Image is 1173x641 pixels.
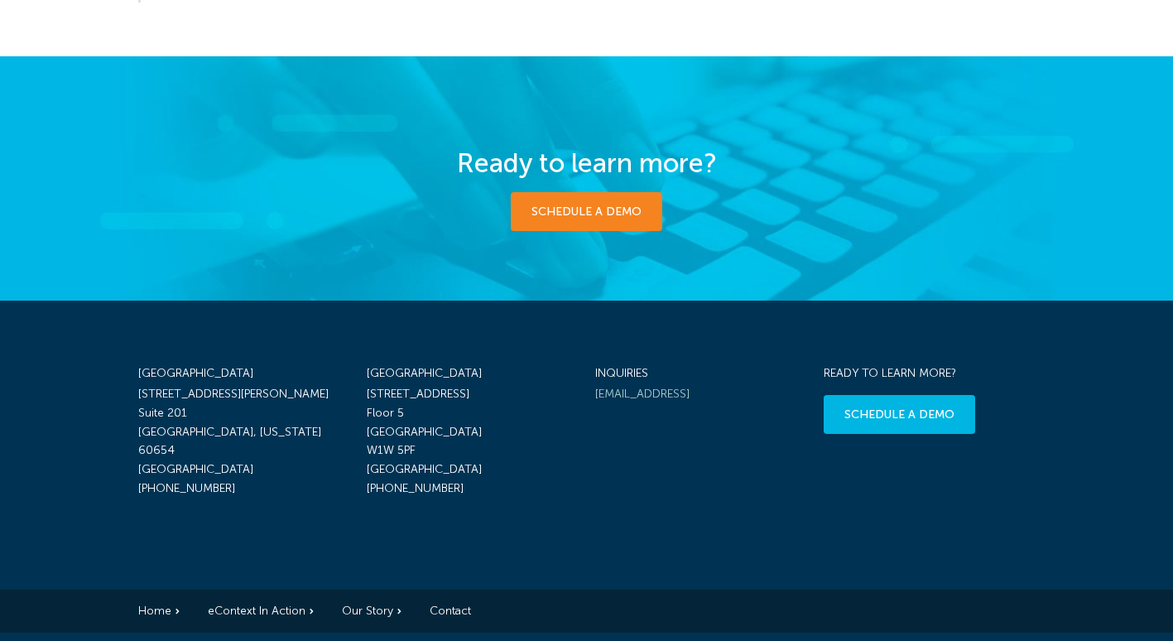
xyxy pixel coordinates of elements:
h4: [GEOGRAPHIC_DATA] [367,367,578,381]
a: Schedule a demo [511,192,662,231]
h4: INQUIRIES [595,367,806,381]
a: Our Story [342,604,401,618]
a: Contact [430,604,471,618]
p: [STREET_ADDRESS][PERSON_NAME] Suite 201 [GEOGRAPHIC_DATA], [US_STATE] 60654 [GEOGRAPHIC_DATA] [PH... [138,385,349,499]
p: [STREET_ADDRESS] Floor 5 [GEOGRAPHIC_DATA] W1W 5PF [GEOGRAPHIC_DATA] [PHONE_NUMBER] [367,385,578,499]
a: Home [138,604,180,618]
h4: [GEOGRAPHIC_DATA] [138,367,349,381]
h4: Ready to learn more? [138,147,1035,179]
a: schedule a demo [824,395,975,434]
a: eContext In Action [208,604,314,618]
a: [EMAIL_ADDRESS] [595,387,690,401]
h4: Ready to learn more? [824,367,1035,381]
